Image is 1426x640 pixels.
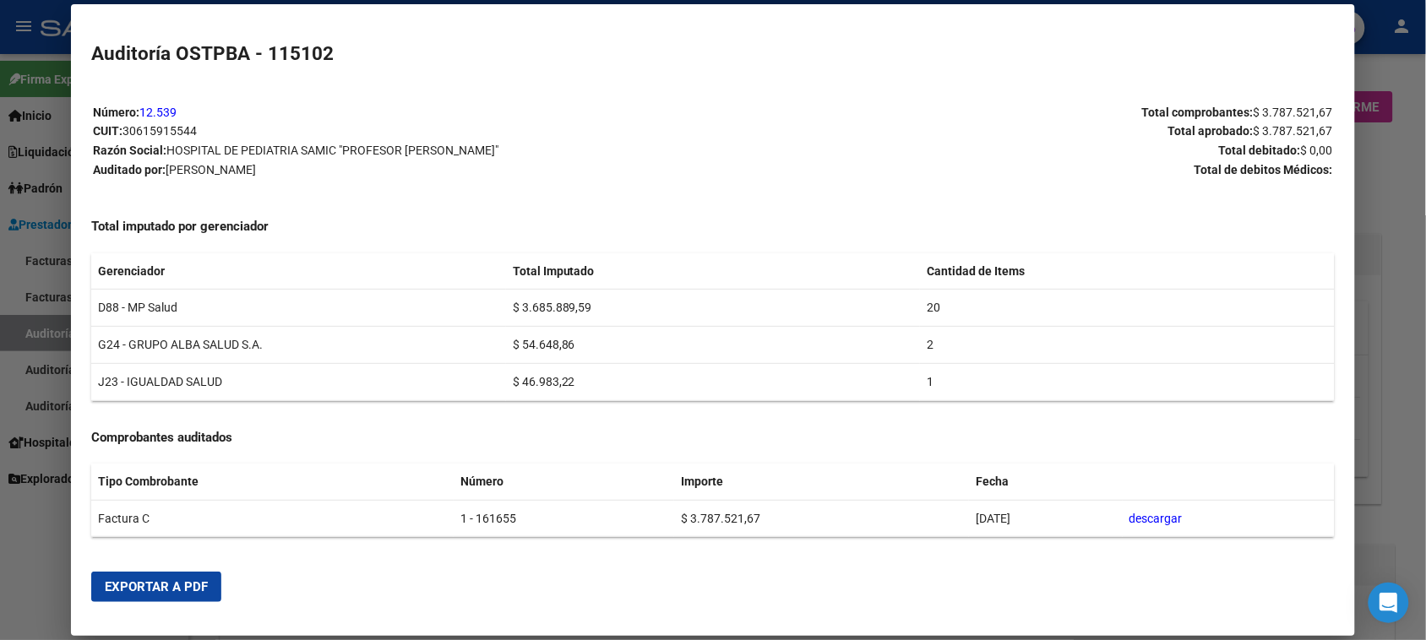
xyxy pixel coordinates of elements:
td: 2 [920,327,1334,364]
span: [PERSON_NAME] [166,163,256,176]
p: Total debitado: [714,141,1333,160]
p: Total comprobantes: [714,103,1333,122]
span: Exportar a PDF [105,579,208,594]
p: Razón Social: [93,141,712,160]
h2: Auditoría OSTPBA - 115102 [91,40,1334,68]
td: $ 46.983,22 [506,363,920,400]
p: CUIT: [93,122,712,141]
div: Open Intercom Messenger [1369,583,1409,623]
span: $ 0,00 [1301,144,1333,157]
td: [DATE] [969,500,1122,537]
th: Cantidad de Items [920,253,1334,290]
h4: Total imputado por gerenciador [91,217,1334,236]
th: Gerenciador [91,253,505,290]
span: $ 3.787.521,67 [1254,106,1333,119]
p: Total aprobado: [714,122,1333,141]
p: Auditado por: [93,160,712,180]
span: HOSPITAL DE PEDIATRIA SAMIC "PROFESOR [PERSON_NAME]" [166,144,498,157]
td: D88 - MP Salud [91,290,505,327]
p: Número: [93,103,712,122]
td: 1 [920,363,1334,400]
td: Factura C [91,500,454,537]
button: Exportar a PDF [91,572,221,602]
a: 12.539 [139,106,177,119]
td: J23 - IGUALDAD SALUD [91,363,505,400]
th: Tipo Combrobante [91,464,454,500]
th: Fecha [969,464,1122,500]
td: $ 3.787.521,67 [674,500,970,537]
td: 1 - 161655 [454,500,674,537]
th: Total Imputado [506,253,920,290]
a: descargar [1129,512,1183,525]
td: $ 3.685.889,59 [506,290,920,327]
td: $ 54.648,86 [506,327,920,364]
h4: Comprobantes auditados [91,428,1334,447]
span: 30615915544 [122,124,197,138]
td: 20 [920,290,1334,327]
th: Importe [674,464,970,500]
th: Número [454,464,674,500]
p: Total de debitos Médicos: [714,160,1333,180]
td: G24 - GRUPO ALBA SALUD S.A. [91,327,505,364]
span: $ 3.787.521,67 [1254,124,1333,138]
